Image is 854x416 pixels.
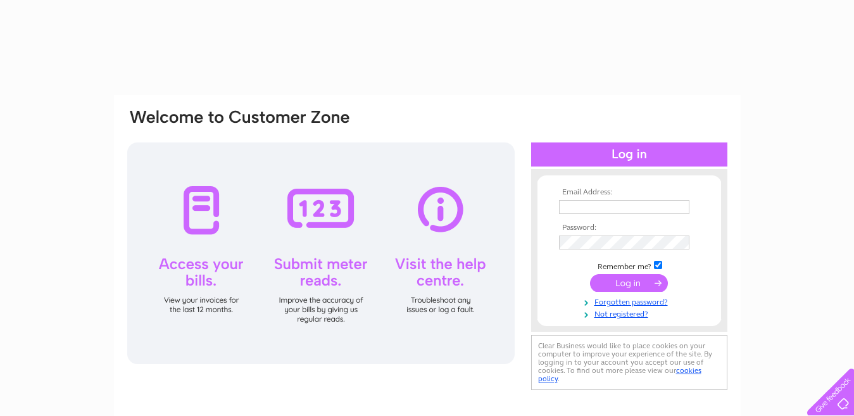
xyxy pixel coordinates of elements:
[590,274,668,292] input: Submit
[538,366,701,383] a: cookies policy
[559,295,703,307] a: Forgotten password?
[556,188,703,197] th: Email Address:
[556,259,703,272] td: Remember me?
[559,307,703,319] a: Not registered?
[556,224,703,232] th: Password:
[531,335,727,390] div: Clear Business would like to place cookies on your computer to improve your experience of the sit...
